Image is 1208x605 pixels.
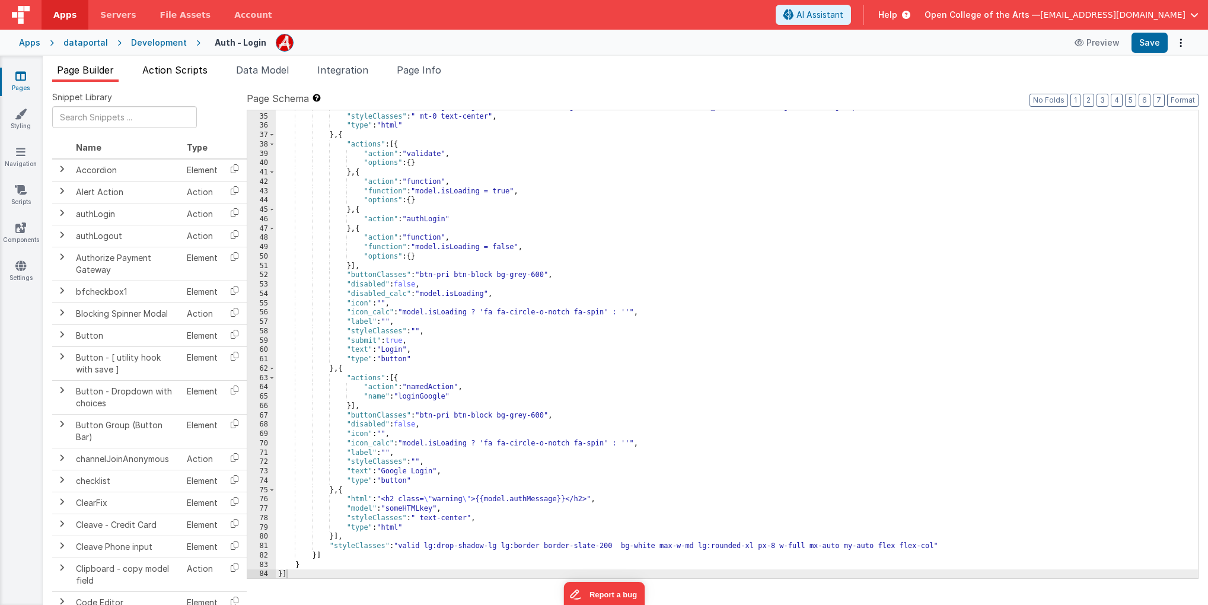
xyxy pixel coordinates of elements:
td: Element [182,159,222,181]
td: Element [182,346,222,380]
button: AI Assistant [776,5,851,25]
td: Action [182,558,222,591]
div: Development [131,37,187,49]
div: 75 [247,486,276,495]
td: channelJoinAnonymous [71,448,182,470]
input: Search Snippets ... [52,106,197,128]
div: 74 [247,476,276,486]
span: [EMAIL_ADDRESS][DOMAIN_NAME] [1040,9,1185,21]
div: 64 [247,383,276,392]
div: 46 [247,215,276,224]
button: No Folds [1029,94,1068,107]
div: 56 [247,308,276,317]
div: 47 [247,224,276,234]
span: Integration [317,64,368,76]
td: Action [182,181,222,203]
button: Open College of the Arts — [EMAIL_ADDRESS][DOMAIN_NAME] [925,9,1199,21]
div: 36 [247,121,276,130]
td: Element [182,281,222,302]
span: Help [878,9,897,21]
div: 63 [247,374,276,383]
div: 57 [247,317,276,327]
div: 44 [247,196,276,205]
td: Element [182,380,222,414]
span: Data Model [236,64,289,76]
div: 42 [247,177,276,187]
div: 35 [247,112,276,122]
div: 40 [247,158,276,168]
div: 68 [247,420,276,429]
button: 7 [1153,94,1165,107]
div: 81 [247,542,276,551]
div: 52 [247,270,276,280]
img: bf26fad4277e54b97a3ef47a1094f052 [276,34,293,51]
td: Element [182,536,222,558]
td: Element [182,414,222,448]
td: Action [182,225,222,247]
td: authLogout [71,225,182,247]
td: Button [71,324,182,346]
div: 84 [247,569,276,579]
td: Element [182,470,222,492]
span: Apps [53,9,77,21]
td: ClearFix [71,492,182,514]
span: File Assets [160,9,211,21]
span: Name [76,142,101,152]
div: 54 [247,289,276,299]
td: Clipboard - copy model field [71,558,182,591]
button: 2 [1083,94,1094,107]
td: Button - Dropdown with choices [71,380,182,414]
span: Page Info [397,64,441,76]
span: Snippet Library [52,91,112,103]
div: 79 [247,523,276,533]
td: Element [182,514,222,536]
div: 45 [247,205,276,215]
div: 72 [247,457,276,467]
td: Button Group (Button Bar) [71,414,182,448]
td: Blocking Spinner Modal [71,302,182,324]
button: 5 [1125,94,1136,107]
div: 67 [247,411,276,421]
td: Action [182,448,222,470]
td: Action [182,203,222,225]
div: 41 [247,168,276,177]
button: Preview [1067,33,1127,52]
td: Cleave Phone input [71,536,182,558]
div: 38 [247,140,276,149]
div: 62 [247,364,276,374]
div: 82 [247,551,276,561]
div: 50 [247,252,276,262]
span: Action Scripts [142,64,208,76]
div: 48 [247,233,276,243]
button: Options [1172,34,1189,51]
div: 51 [247,262,276,271]
div: 69 [247,429,276,439]
td: bfcheckbox1 [71,281,182,302]
div: 49 [247,243,276,252]
div: 53 [247,280,276,289]
div: 58 [247,327,276,336]
div: 76 [247,495,276,504]
td: Button - [ utility hook with save ] [71,346,182,380]
span: Open College of the Arts — [925,9,1040,21]
div: Apps [19,37,40,49]
div: 66 [247,402,276,411]
div: 43 [247,187,276,196]
td: Element [182,324,222,346]
span: AI Assistant [796,9,843,21]
div: 78 [247,514,276,523]
h4: Auth - Login [215,38,266,47]
span: Page Builder [57,64,114,76]
div: 65 [247,392,276,402]
td: Element [182,247,222,281]
button: 4 [1111,94,1123,107]
td: Accordion [71,159,182,181]
button: 6 [1139,94,1150,107]
div: 61 [247,355,276,364]
button: Format [1167,94,1199,107]
div: 55 [247,299,276,308]
div: 60 [247,345,276,355]
td: checklist [71,470,182,492]
td: Alert Action [71,181,182,203]
span: Type [187,142,208,152]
